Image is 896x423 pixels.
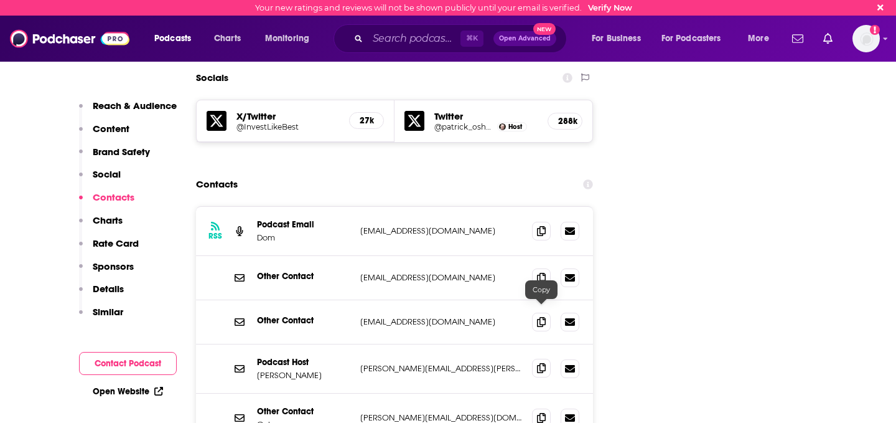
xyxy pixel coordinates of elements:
[870,25,880,35] svg: Email not verified
[592,30,641,47] span: For Business
[360,363,522,374] p: [PERSON_NAME][EMAIL_ADDRESS][PERSON_NAME][DOMAIN_NAME]
[787,28,808,49] a: Show notifications dropdown
[236,122,339,131] a: @InvestLikeBest
[360,412,522,423] p: [PERSON_NAME][EMAIL_ADDRESS][DOMAIN_NAME]
[196,173,238,196] h2: Contacts
[93,146,150,158] p: Brand Safety
[196,66,228,90] h2: Socials
[256,29,325,49] button: open menu
[10,27,129,50] img: Podchaser - Follow, Share and Rate Podcasts
[818,28,838,49] a: Show notifications dropdown
[558,116,572,126] h5: 288k
[79,123,129,146] button: Content
[93,386,163,397] a: Open Website
[653,29,739,49] button: open menu
[257,271,350,282] p: Other Contact
[257,357,350,368] p: Podcast Host
[360,115,373,126] h5: 27k
[360,316,522,327] p: [EMAIL_ADDRESS][DOMAIN_NAME]
[79,146,150,169] button: Brand Safety
[434,110,538,122] h5: Twitter
[79,100,177,123] button: Reach & Audience
[588,3,632,12] a: Verify Now
[257,370,350,381] p: [PERSON_NAME]
[79,237,139,260] button: Rate Card
[154,30,191,47] span: Podcasts
[79,168,121,191] button: Social
[93,260,134,272] p: Sponsors
[434,122,494,131] a: @patrick_oshag
[79,306,123,329] button: Similar
[206,29,248,49] a: Charts
[79,214,123,237] button: Charts
[79,352,177,375] button: Contact Podcast
[257,406,350,417] p: Other Contact
[93,306,123,318] p: Similar
[499,36,551,42] span: Open Advanced
[208,231,222,241] h3: RSS
[255,3,632,12] div: Your new ratings and reviews will not be shown publicly until your email is verified.
[368,29,460,49] input: Search podcasts, credits, & more...
[525,280,558,299] div: Copy
[508,123,522,131] span: Host
[852,25,880,52] button: Show profile menu
[93,283,124,295] p: Details
[583,29,656,49] button: open menu
[214,30,241,47] span: Charts
[79,191,134,214] button: Contacts
[257,315,350,326] p: Other Contact
[93,191,134,203] p: Contacts
[345,24,579,53] div: Search podcasts, credits, & more...
[661,30,721,47] span: For Podcasters
[146,29,207,49] button: open menu
[93,237,139,249] p: Rate Card
[93,100,177,112] p: Reach & Audience
[265,30,309,47] span: Monitoring
[852,25,880,52] span: Logged in as charlottestone
[493,31,556,46] button: Open AdvancedNew
[257,232,350,243] p: Dom
[79,283,124,306] button: Details
[852,25,880,52] img: User Profile
[93,168,121,180] p: Social
[499,123,506,130] img: Patrick O'Shaughnessy
[360,272,522,283] p: [EMAIL_ADDRESS][DOMAIN_NAME]
[93,123,129,135] p: Content
[460,31,483,47] span: ⌘ K
[748,30,769,47] span: More
[93,214,123,226] p: Charts
[257,219,350,230] p: Podcast Email
[236,110,339,122] h5: X/Twitter
[739,29,785,49] button: open menu
[360,226,522,236] p: [EMAIL_ADDRESS][DOMAIN_NAME]
[533,23,556,35] span: New
[79,260,134,283] button: Sponsors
